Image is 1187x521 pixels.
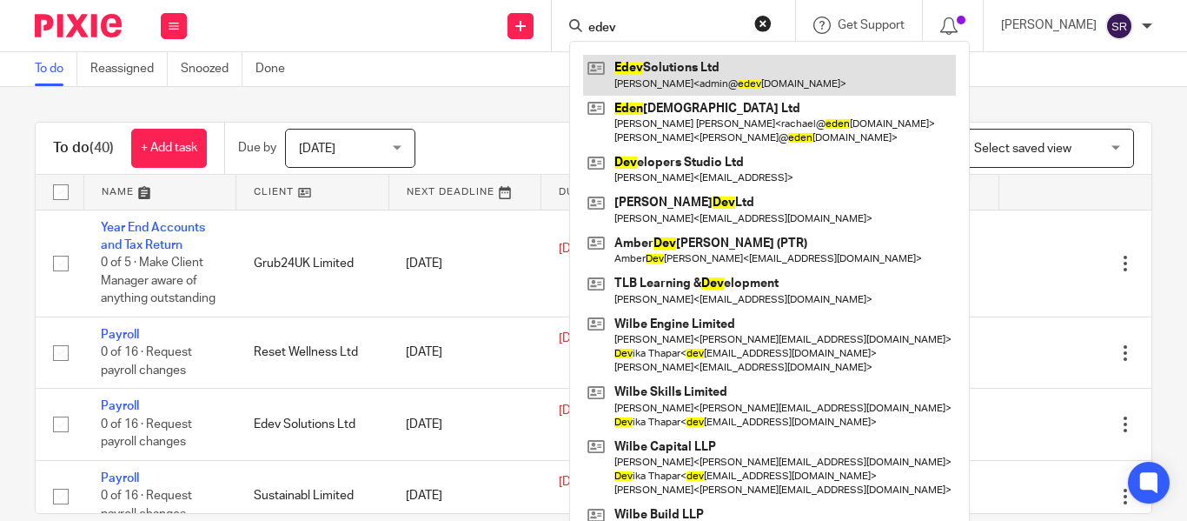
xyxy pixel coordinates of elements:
span: (40) [90,141,114,155]
td: [DATE] [388,389,541,460]
span: Select saved view [974,143,1071,155]
span: Get Support [838,19,905,31]
td: Grub24UK Limited [236,210,389,317]
img: svg%3E [1105,12,1133,40]
a: To do [35,52,77,86]
button: Clear [754,15,772,32]
span: 0 of 16 · Request payroll changes [101,490,192,520]
td: [DATE] [388,317,541,388]
span: [DATE] [559,244,595,256]
p: Due by [238,139,276,157]
a: Payroll [101,400,139,412]
span: 0 of 5 · Make Client Manager aware of anything outstanding [101,257,216,304]
span: [DATE] [559,333,595,345]
p: [PERSON_NAME] [1001,17,1097,34]
a: Snoozed [181,52,242,86]
td: Edev Solutions Ltd [236,389,389,460]
a: Payroll [101,472,139,484]
td: Reset Wellness Ltd [236,317,389,388]
h1: To do [53,139,114,157]
span: 0 of 16 · Request payroll changes [101,346,192,377]
a: Payroll [101,329,139,341]
a: Year End Accounts and Tax Return [101,222,205,251]
a: Reassigned [90,52,168,86]
input: Search [587,21,743,37]
span: 0 of 16 · Request payroll changes [101,418,192,449]
span: [DATE] [559,404,595,417]
a: Done [255,52,298,86]
td: [DATE] [388,210,541,317]
span: [DATE] [559,476,595,488]
img: Pixie [35,14,122,37]
span: [DATE] [299,143,335,155]
a: + Add task [131,129,207,168]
